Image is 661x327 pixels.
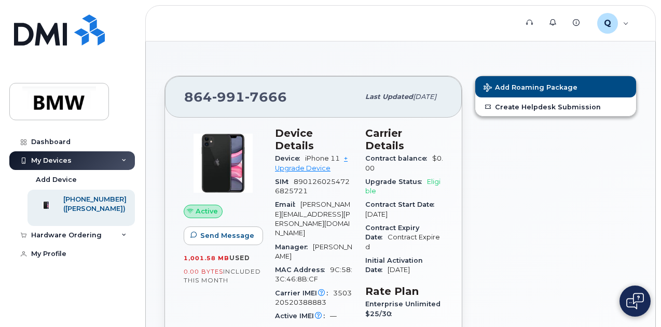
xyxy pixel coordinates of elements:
span: Enterprise Unlimited $25/30 [365,300,440,317]
span: — [330,312,337,320]
h3: Rate Plan [365,285,443,297]
span: Upgrade Status [365,178,427,186]
a: Create Helpdesk Submission [475,97,636,116]
span: 350320520388883 [275,289,352,306]
span: 8901260254726825721 [275,178,350,195]
span: Contract Expired [365,233,440,250]
span: 1,001.58 MB [184,254,229,262]
span: MAC Address [275,266,330,274]
h3: Carrier Details [365,127,443,152]
span: Contract balance [365,154,432,162]
img: iPhone_11.jpg [192,132,254,194]
button: Send Message [184,226,263,245]
a: + Upgrade Device [275,154,348,172]
span: [DATE] [388,266,410,274]
span: [PERSON_NAME][EMAIL_ADDRESS][PERSON_NAME][DOMAIN_NAME] [275,201,350,237]
span: SIM [275,178,294,186]
span: 864 [184,89,287,105]
span: $0.00 [365,154,443,172]
span: 991 [212,89,245,105]
img: Open chat [626,293,644,309]
span: iPhone 11 [305,154,340,162]
span: Last updated [365,93,413,101]
span: Contract Start Date [365,201,439,208]
span: Active [196,206,218,216]
span: 7666 [245,89,287,105]
span: 0.00 Bytes [184,268,223,275]
span: Device [275,154,305,162]
h3: Device Details [275,127,353,152]
span: Add Roaming Package [484,83,577,93]
span: Email [275,201,300,208]
span: Active IMEI [275,312,330,320]
span: [DATE] [413,93,436,101]
button: Add Roaming Package [475,76,636,97]
span: [PERSON_NAME] [275,243,352,260]
span: Manager [275,243,313,251]
span: Carrier IMEI [275,289,333,297]
span: used [229,254,250,262]
span: Contract Expiry Date [365,224,419,241]
span: [DATE] [365,210,388,218]
span: Send Message [200,231,254,240]
span: Initial Activation Date [365,257,423,274]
